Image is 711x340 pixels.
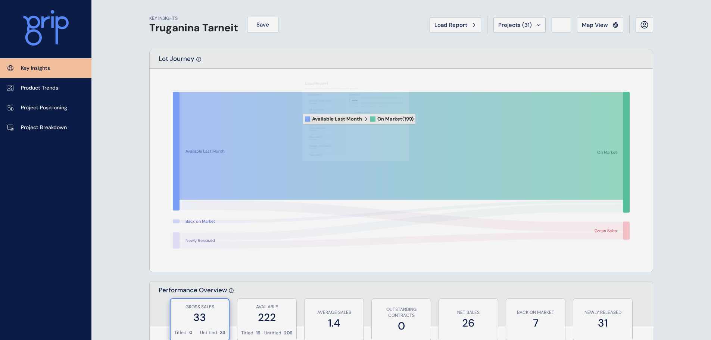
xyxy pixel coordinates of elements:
[443,316,494,330] label: 26
[493,17,546,33] button: Projects (31)
[159,286,227,326] p: Performance Overview
[375,306,427,319] p: OUTSTANDING CONTRACTS
[308,309,360,316] p: AVERAGE SALES
[21,65,50,72] p: Key Insights
[284,330,293,336] p: 206
[256,21,269,28] span: Save
[577,316,629,330] label: 31
[430,17,481,33] button: Load Report
[21,124,67,131] p: Project Breakdown
[174,330,187,336] p: Titled
[264,330,281,336] p: Untitled
[241,304,293,310] p: AVAILABLE
[510,316,561,330] label: 7
[582,21,608,29] span: Map View
[21,104,67,112] p: Project Positioning
[220,330,225,336] p: 33
[577,309,629,316] p: NEWLY RELEASED
[159,54,194,68] p: Lot Journey
[200,330,217,336] p: Untitled
[510,309,561,316] p: BACK ON MARKET
[434,21,467,29] span: Load Report
[256,330,261,336] p: 16
[174,304,225,310] p: GROSS SALES
[174,310,225,325] label: 33
[189,330,192,336] p: 0
[149,22,238,34] h1: Truganina Tarneit
[308,316,360,330] label: 1.4
[443,309,494,316] p: NET SALES
[241,310,293,325] label: 222
[247,17,278,32] button: Save
[498,21,532,29] span: Projects ( 31 )
[149,15,238,22] p: KEY INSIGHTS
[577,17,623,33] button: Map View
[21,84,58,92] p: Product Trends
[241,330,253,336] p: Titled
[375,319,427,333] label: 0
